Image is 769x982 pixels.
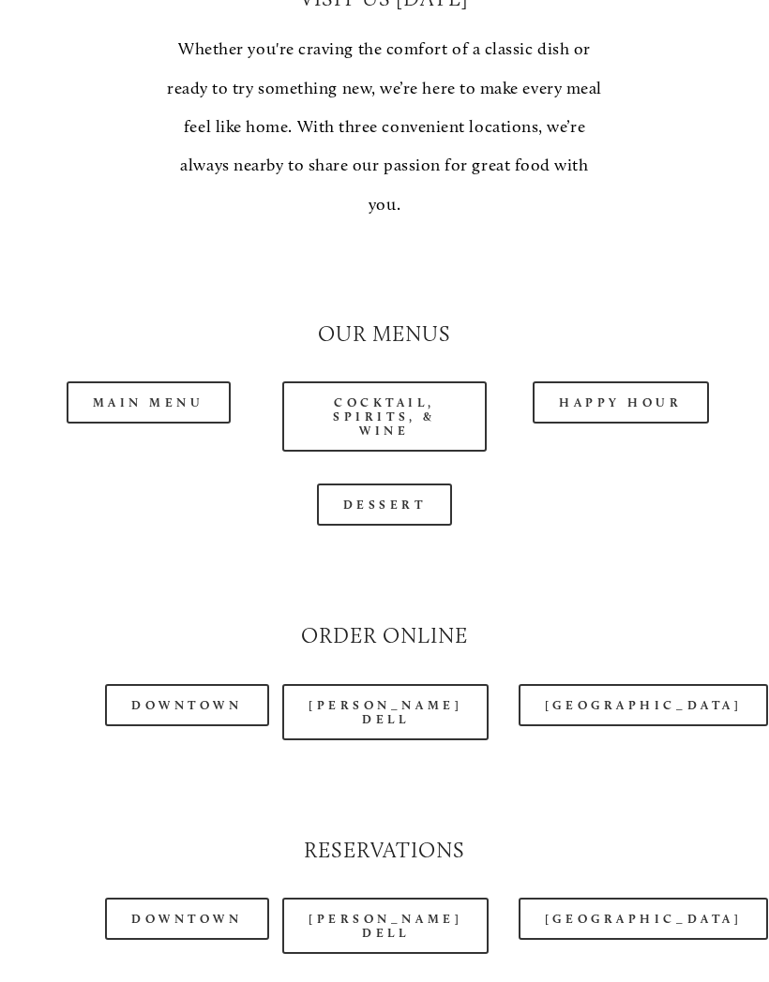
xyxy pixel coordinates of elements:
a: [GEOGRAPHIC_DATA] [519,684,768,726]
a: Cocktail, Spirits, & Wine [282,381,487,452]
a: Dessert [317,484,453,526]
a: Downtown [105,898,268,940]
a: [GEOGRAPHIC_DATA] [519,898,768,940]
a: Main Menu [67,381,231,424]
p: Whether you're craving the comfort of a classic dish or ready to try something new, we’re here to... [164,30,605,224]
h2: Reservations [46,836,723,866]
a: Happy Hour [533,381,709,424]
a: [PERSON_NAME] Dell [282,684,489,740]
a: Downtown [105,684,268,726]
h2: Our Menus [46,320,723,350]
a: [PERSON_NAME] Dell [282,898,489,954]
h2: Order Online [46,621,723,651]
